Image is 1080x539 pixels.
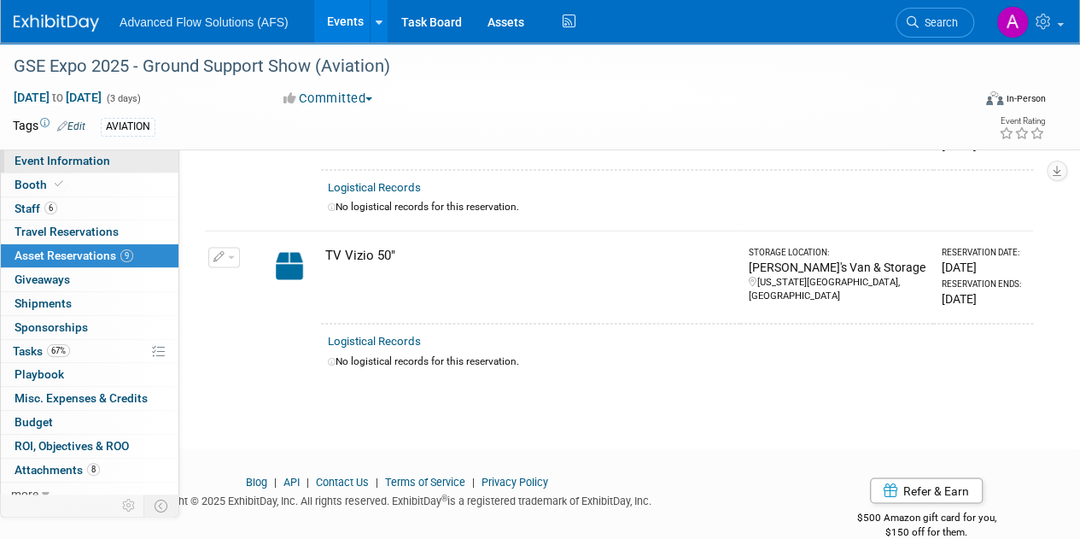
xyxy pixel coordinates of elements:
a: Contact Us [316,475,369,488]
a: Tasks67% [1,340,178,363]
span: | [371,475,382,488]
span: 6 [44,202,57,214]
a: Booth [1,173,178,196]
a: Shipments [1,292,178,315]
span: Misc. Expenses & Credits [15,391,148,405]
span: Attachments [15,463,100,477]
span: Event Information [15,154,110,167]
td: Toggle Event Tabs [144,495,179,517]
span: | [468,475,479,488]
span: Budget [15,415,53,429]
a: Privacy Policy [482,475,548,488]
span: more [11,487,38,501]
div: Reservation Date: [942,247,1026,259]
div: [US_STATE][GEOGRAPHIC_DATA], [GEOGRAPHIC_DATA] [749,276,926,303]
div: $150 off for them. [807,524,1046,539]
div: [PERSON_NAME]'s Van & Storage [749,259,926,276]
a: Edit [57,120,85,132]
div: Event Format [895,89,1046,114]
a: Misc. Expenses & Credits [1,387,178,410]
span: Playbook [15,367,64,381]
a: Sponsorships [1,316,178,339]
span: | [302,475,313,488]
span: Advanced Flow Solutions (AFS) [120,15,289,29]
img: ExhibitDay [14,15,99,32]
div: Storage Location: [749,247,926,259]
i: Booth reservation complete [55,179,63,189]
div: No logistical records for this reservation. [328,354,1026,368]
div: GSE Expo 2025 - Ground Support Show (Aviation) [8,51,958,82]
span: Search [919,16,958,29]
span: Tasks [13,344,70,358]
span: Booth [15,178,67,191]
td: Personalize Event Tab Strip [114,495,144,517]
a: Attachments8 [1,459,178,482]
span: 8 [87,463,100,476]
span: (3 days) [105,93,141,104]
a: Terms of Service [385,475,465,488]
span: Travel Reservations [15,225,119,238]
span: 67% [47,344,70,357]
div: In-Person [1006,92,1046,105]
button: Committed [277,90,379,108]
img: Capital-Asset-Icon-2.png [265,247,314,284]
span: ROI, Objectives & ROO [15,439,129,453]
span: Giveaways [15,272,70,286]
span: to [50,91,66,104]
a: Travel Reservations [1,220,178,243]
div: No logistical records for this reservation. [328,200,1026,214]
a: ROI, Objectives & ROO [1,435,178,458]
span: Sponsorships [15,320,88,334]
td: Tags [13,117,85,137]
a: Staff6 [1,197,178,220]
img: Alyson Makin [996,6,1029,38]
a: Refer & Earn [870,477,983,503]
span: 9 [120,249,133,262]
div: TV Vizio 50" [325,247,733,265]
div: Copyright © 2025 ExhibitDay, Inc. All rights reserved. ExhibitDay is a registered trademark of Ex... [13,489,781,508]
div: $500 Amazon gift card for you, [807,499,1046,538]
a: Blog [246,475,267,488]
a: more [1,483,178,506]
a: Giveaways [1,268,178,291]
img: Format-Inperson.png [986,91,1003,105]
a: Event Information [1,149,178,173]
span: [DATE] [DATE] [13,90,102,105]
span: Asset Reservations [15,249,133,262]
a: Playbook [1,363,178,386]
a: Asset Reservations9 [1,244,178,267]
div: [DATE] [942,290,1026,308]
span: Staff [15,202,57,215]
div: Event Rating [999,117,1045,126]
div: Reservation Ends: [942,278,1026,290]
a: Logistical Records [328,335,421,348]
sup: ® [441,493,447,502]
div: [DATE] [942,259,1026,276]
div: AVIATION [101,118,155,136]
a: Logistical Records [328,181,421,194]
span: | [270,475,281,488]
a: Budget [1,411,178,434]
span: Shipments [15,296,72,310]
a: Search [896,8,974,38]
a: API [283,475,300,488]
